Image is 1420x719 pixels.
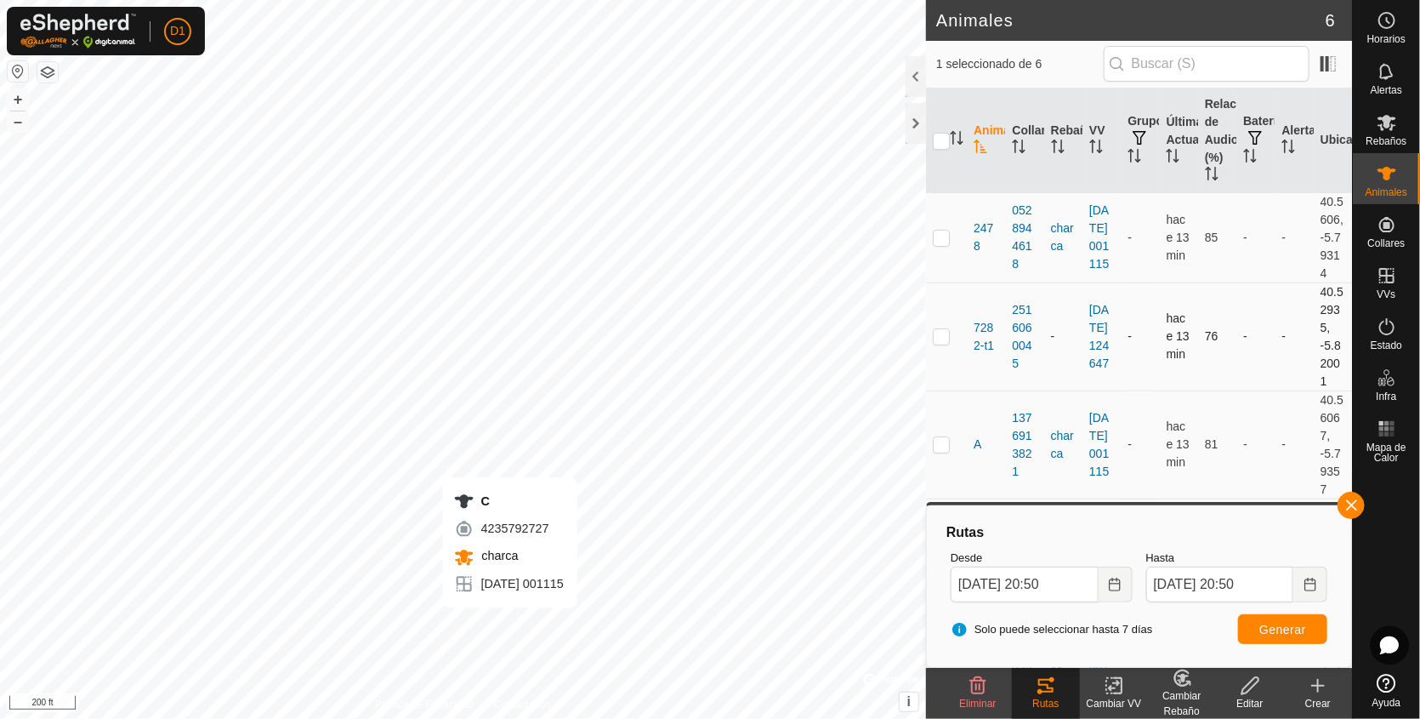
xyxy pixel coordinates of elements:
[1236,88,1275,193] th: Batería
[1166,151,1179,165] p-sorticon: Activar para ordenar
[1166,311,1189,361] span: 18 ago 2025, 20:37
[1012,202,1037,273] div: 0528944618
[936,10,1326,31] h2: Animales
[1082,88,1121,193] th: VV
[1357,442,1416,463] span: Mapa de Calor
[1005,88,1043,193] th: Collar
[1275,88,1313,193] th: Alertas
[20,14,136,49] img: Logo Gallagher
[1326,8,1335,33] span: 6
[1314,192,1352,282] td: 40.5606, -5.79314
[951,550,1133,567] label: Desde
[1127,151,1141,165] p-sorticon: Activar para ordenar
[974,319,998,355] span: 7282-t1
[1012,301,1037,373] div: 2516060045
[1166,419,1189,469] span: 18 ago 2025, 20:37
[1166,213,1189,262] span: 18 ago 2025, 20:37
[1159,88,1197,193] th: Última Actualización
[1089,411,1109,478] a: [DATE] 001115
[1216,696,1284,711] div: Editar
[1121,192,1159,282] td: -
[454,518,564,539] div: 4235792727
[8,61,28,82] button: Restablecer Mapa
[1236,192,1275,282] td: -
[1293,567,1327,602] button: Choose Date
[1377,289,1395,300] span: VVs
[1238,614,1327,644] button: Generar
[1089,142,1103,156] p-sorticon: Activar para ordenar
[1089,303,1109,370] a: [DATE] 124647
[454,491,564,511] div: C
[1044,88,1082,193] th: Rebaño
[974,436,981,454] span: A
[1284,696,1352,711] div: Crear
[1314,391,1352,499] td: 40.56067, -5.79357
[974,220,998,255] span: 2478
[1259,623,1306,636] span: Generar
[967,88,1005,193] th: Animal
[1148,688,1216,719] div: Cambiar Rebaño
[478,549,519,562] span: charca
[974,142,987,156] p-sorticon: Activar para ordenar
[907,694,911,709] span: i
[1121,499,1159,607] td: -
[1376,391,1396,402] span: Infra
[1281,142,1295,156] p-sorticon: Activar para ordenar
[37,62,58,83] button: Capas del Mapa
[454,574,564,595] div: [DATE] 001115
[1371,85,1402,95] span: Alertas
[1121,88,1159,193] th: Grupos
[1236,282,1275,391] td: -
[1104,46,1309,82] input: Buscar (S)
[8,89,28,110] button: +
[944,522,1334,543] div: Rutas
[1051,427,1076,463] div: charca
[900,693,918,711] button: i
[1205,231,1218,244] span: 85
[494,697,551,712] a: Contáctenos
[951,621,1153,638] span: Solo puede seleccionar hasta 7 días
[1314,282,1352,391] td: 40.52935, -5.82001
[950,134,963,147] p-sorticon: Activar para ordenar
[375,697,473,712] a: Política de Privacidad
[1236,391,1275,499] td: -
[1012,409,1037,481] div: 1376913821
[1372,698,1401,708] span: Ayuda
[1314,88,1352,193] th: Ubicación
[1353,667,1420,715] a: Ayuda
[1051,328,1076,345] div: -
[1314,499,1352,607] td: 40.56065, -5.79354
[1012,696,1080,711] div: Rutas
[1205,437,1218,451] span: 81
[1275,282,1313,391] td: -
[1080,696,1148,711] div: Cambiar VV
[1121,391,1159,499] td: -
[936,55,1104,73] span: 1 seleccionado de 6
[1205,329,1218,343] span: 76
[1371,340,1402,351] span: Estado
[1275,391,1313,499] td: -
[1243,151,1257,165] p-sorticon: Activar para ordenar
[1275,192,1313,282] td: -
[959,698,996,710] span: Eliminar
[8,111,28,132] button: –
[1275,499,1313,607] td: -
[1099,567,1133,602] button: Choose Date
[1198,88,1236,193] th: Relación de Audio (%)
[1089,203,1109,271] a: [DATE] 001115
[1366,187,1407,197] span: Animales
[1366,136,1406,146] span: Rebaños
[1205,169,1218,183] p-sorticon: Activar para ordenar
[1236,499,1275,607] td: -
[1121,282,1159,391] td: -
[1012,142,1025,156] p-sorticon: Activar para ordenar
[1367,34,1406,44] span: Horarios
[170,22,185,40] span: D1
[1367,238,1405,248] span: Collares
[1146,550,1328,567] label: Hasta
[1051,142,1065,156] p-sorticon: Activar para ordenar
[1051,220,1076,255] div: charca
